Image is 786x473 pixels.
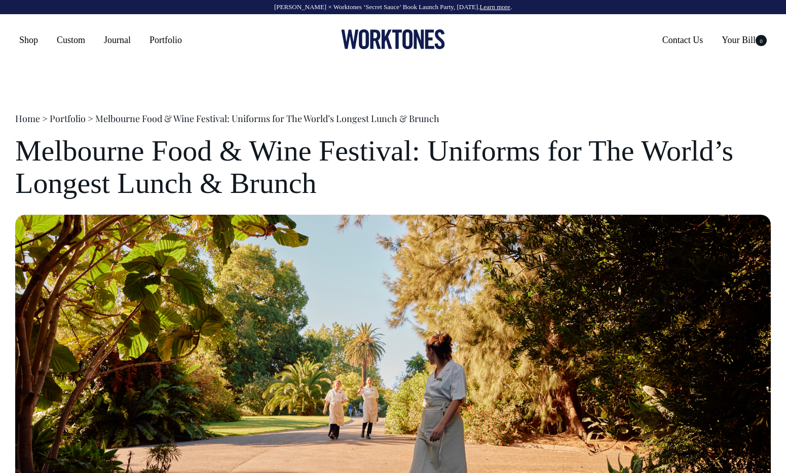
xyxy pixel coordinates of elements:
a: Shop [15,31,42,49]
span: Melbourne Food & Wine Festival: Uniforms for The World’s Longest Lunch & Brunch [95,112,439,125]
span: 0 [756,35,767,46]
span: > [42,112,48,125]
a: Contact Us [658,31,707,49]
a: Custom [53,31,89,49]
a: Portfolio [50,112,86,125]
a: Home [15,112,40,125]
h1: Melbourne Food & Wine Festival: Uniforms for The World’s Longest Lunch & Brunch [15,135,771,200]
a: Journal [100,31,135,49]
a: Learn more [480,3,510,11]
div: [PERSON_NAME] × Worktones ‘Secret Sauce’ Book Launch Party, [DATE]. . [10,4,776,11]
span: > [88,112,93,125]
a: Portfolio [145,31,186,49]
a: Your Bill0 [718,31,771,49]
